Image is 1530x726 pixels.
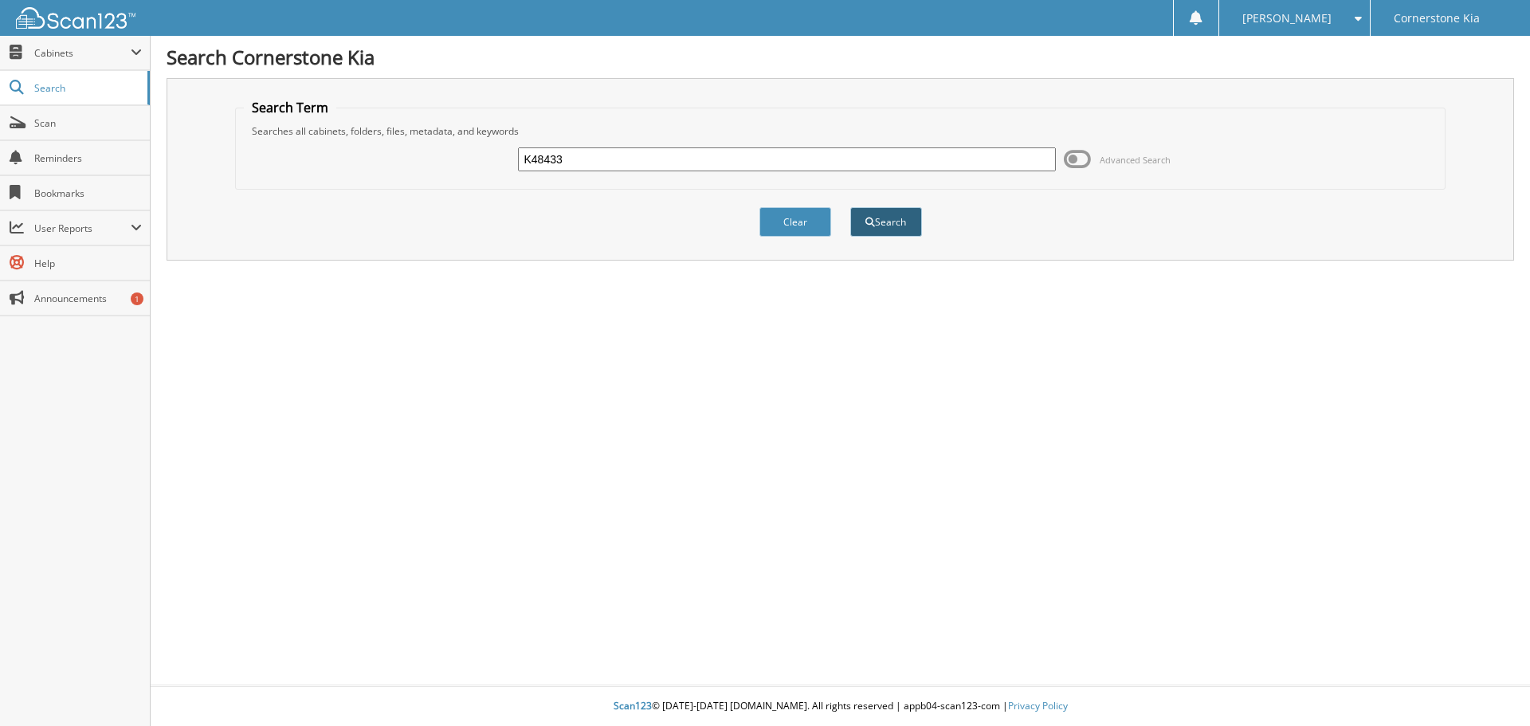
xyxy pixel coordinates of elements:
img: scan123-logo-white.svg [16,7,135,29]
span: Help [34,257,142,270]
span: Search [34,81,139,95]
div: 1 [131,292,143,305]
button: Clear [759,207,831,237]
legend: Search Term [244,99,336,116]
span: Announcements [34,292,142,305]
span: Bookmarks [34,186,142,200]
button: Search [850,207,922,237]
span: Scan [34,116,142,130]
span: [PERSON_NAME] [1242,14,1332,23]
span: Cabinets [34,46,131,60]
div: Searches all cabinets, folders, files, metadata, and keywords [244,124,1438,138]
span: Scan123 [614,699,652,712]
span: Reminders [34,151,142,165]
a: Privacy Policy [1008,699,1068,712]
div: © [DATE]-[DATE] [DOMAIN_NAME]. All rights reserved | appb04-scan123-com | [151,687,1530,726]
span: Cornerstone Kia [1394,14,1480,23]
h1: Search Cornerstone Kia [167,44,1514,70]
span: User Reports [34,222,131,235]
span: Advanced Search [1100,154,1171,166]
